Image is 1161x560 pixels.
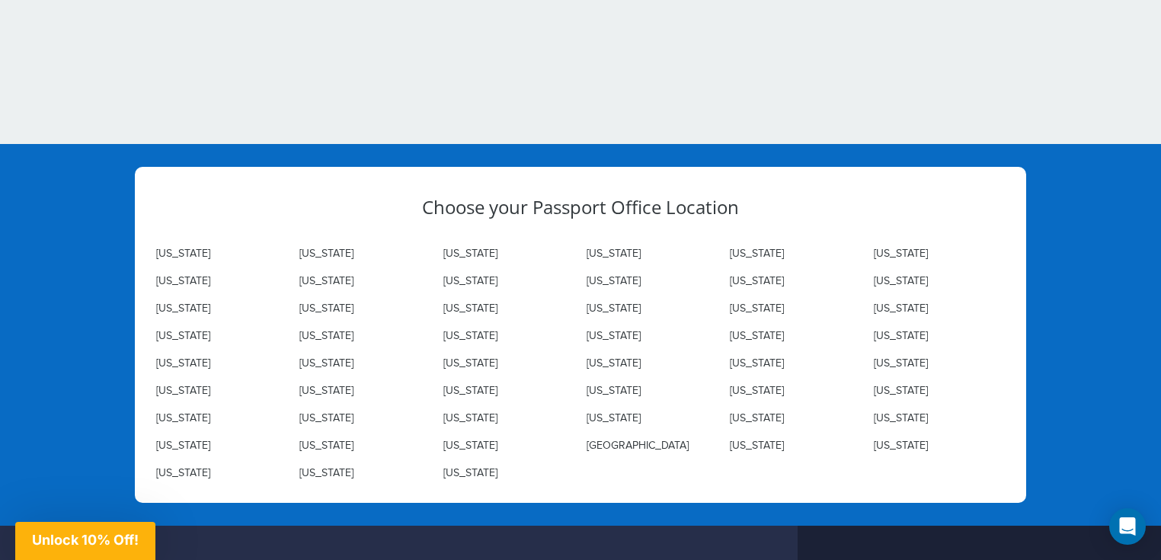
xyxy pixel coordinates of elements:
a: [US_STATE] [156,330,210,342]
a: [US_STATE] [299,248,353,260]
a: [US_STATE] [730,275,784,287]
a: [US_STATE] [730,412,784,424]
a: [US_STATE] [587,302,641,315]
a: [US_STATE] [874,440,928,452]
a: [US_STATE] [874,248,928,260]
a: [US_STATE] [443,275,497,287]
a: [US_STATE] [730,330,784,342]
a: [US_STATE] [730,248,784,260]
a: [US_STATE] [299,357,353,370]
a: [US_STATE] [156,440,210,452]
a: [US_STATE] [299,412,353,424]
div: Open Intercom Messenger [1109,508,1146,545]
a: [US_STATE] [156,248,210,260]
a: [US_STATE] [443,248,497,260]
a: [US_STATE] [587,275,641,287]
div: Unlock 10% Off! [15,522,155,560]
a: [US_STATE] [587,330,641,342]
span: Unlock 10% Off! [32,532,139,548]
a: [US_STATE] [156,412,210,424]
a: [US_STATE] [874,275,928,287]
a: [US_STATE] [443,412,497,424]
a: [US_STATE] [730,357,784,370]
a: [US_STATE] [443,440,497,452]
a: [US_STATE] [730,302,784,315]
a: [US_STATE] [443,467,497,479]
a: [US_STATE] [443,385,497,397]
a: [US_STATE] [299,385,353,397]
a: [US_STATE] [443,302,497,315]
a: [GEOGRAPHIC_DATA] [587,440,689,452]
a: [US_STATE] [299,275,353,287]
a: [US_STATE] [587,248,641,260]
a: [US_STATE] [156,275,210,287]
a: [US_STATE] [299,440,353,452]
a: [US_STATE] [443,330,497,342]
a: [US_STATE] [156,385,210,397]
a: [US_STATE] [299,302,353,315]
a: [US_STATE] [874,302,928,315]
a: [US_STATE] [874,385,928,397]
a: [US_STATE] [443,357,497,370]
a: [US_STATE] [874,357,928,370]
h3: Choose your Passport Office Location [150,197,1011,217]
a: [US_STATE] [156,357,210,370]
a: [US_STATE] [730,440,784,452]
a: [US_STATE] [587,357,641,370]
a: [US_STATE] [730,385,784,397]
a: [US_STATE] [156,302,210,315]
a: [US_STATE] [874,412,928,424]
a: [US_STATE] [299,467,353,479]
a: [US_STATE] [156,467,210,479]
a: [US_STATE] [874,330,928,342]
a: [US_STATE] [587,385,641,397]
a: [US_STATE] [587,412,641,424]
a: [US_STATE] [299,330,353,342]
